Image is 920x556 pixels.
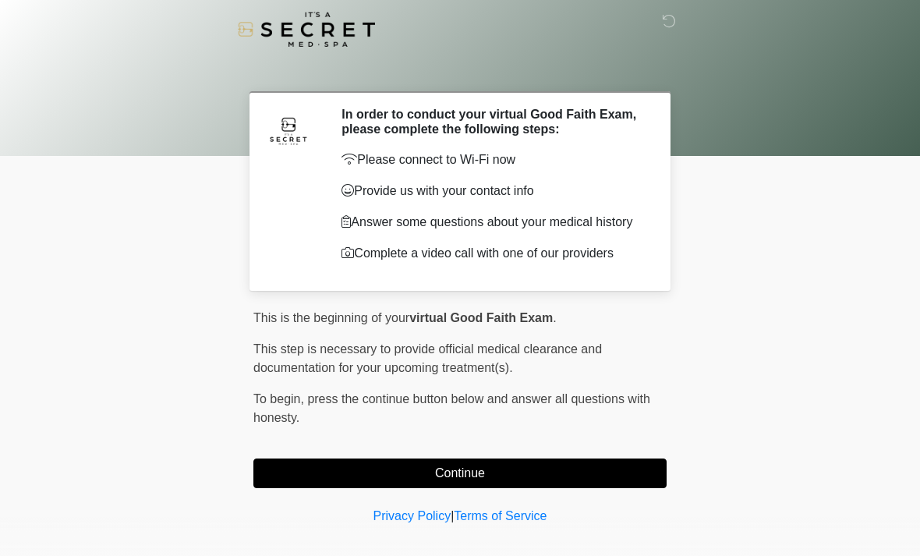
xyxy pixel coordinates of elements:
img: It's A Secret Med Spa Logo [238,12,375,47]
span: . [553,311,556,324]
p: Answer some questions about your medical history [341,213,643,232]
img: Agent Avatar [265,107,312,154]
span: press the continue button below and answer all questions with honesty. [253,392,650,424]
p: Provide us with your contact info [341,182,643,200]
span: To begin, [253,392,307,405]
p: Complete a video call with one of our providers [341,244,643,263]
a: Terms of Service [454,509,547,522]
p: Please connect to Wi-Fi now [341,151,643,169]
h2: In order to conduct your virtual Good Faith Exam, please complete the following steps: [341,107,643,136]
button: Continue [253,459,667,488]
a: Privacy Policy [373,509,451,522]
span: This step is necessary to provide official medical clearance and documentation for your upcoming ... [253,342,602,374]
span: This is the beginning of your [253,311,409,324]
strong: virtual Good Faith Exam [409,311,553,324]
h1: ‎ ‎ [242,56,678,85]
a: | [451,509,454,522]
